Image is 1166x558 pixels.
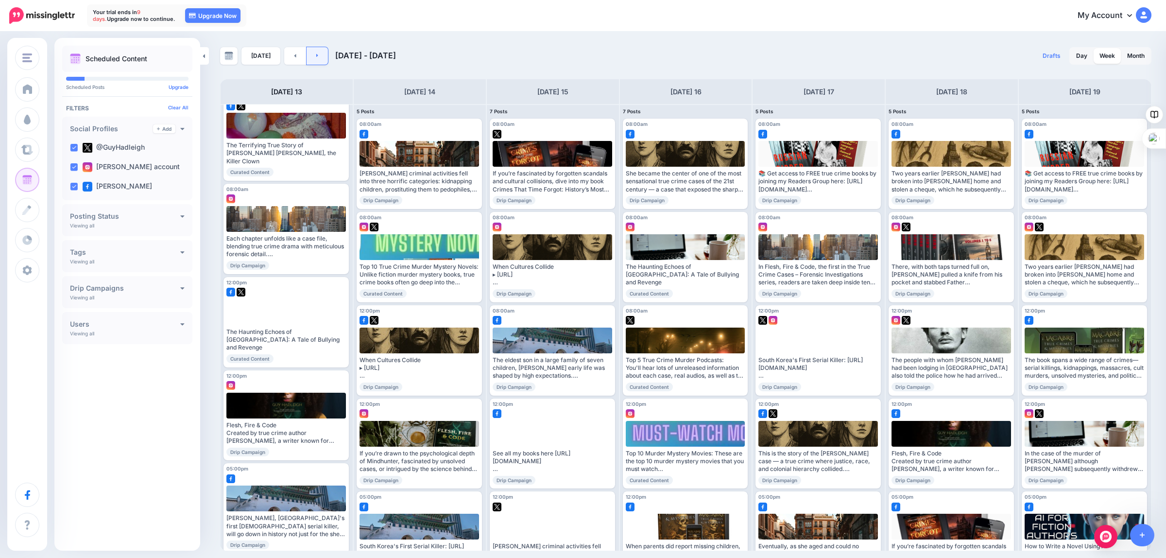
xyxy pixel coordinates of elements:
span: 12:00pm [493,401,513,407]
img: instagram-square.png [1025,409,1033,418]
span: 05:00pm [226,466,248,471]
h4: Drip Campaigns [70,285,180,292]
span: 05:00pm [1025,494,1046,500]
span: 12:00pm [1025,401,1045,407]
img: twitter-square.png [902,316,910,325]
img: facebook-square.png [758,409,767,418]
span: 08:00am [493,121,514,127]
span: Drip Campaign [626,196,669,205]
img: twitter-square.png [493,130,501,139]
span: 12:00pm [493,494,513,500]
span: Drip Campaign [758,476,801,485]
span: 08:00am [626,121,648,127]
span: Drip Campaign [892,383,934,391]
p: Scheduled Posts [66,85,189,89]
span: 08:00am [892,214,913,220]
h4: Posting Status [70,213,180,220]
span: Curated Content [626,476,673,485]
span: 05:00pm [892,494,913,500]
img: instagram-square.png [360,223,368,231]
span: Drip Campaign [226,448,269,456]
img: facebook-square.png [226,102,235,110]
img: facebook-square.png [892,409,900,418]
span: Drafts [1043,53,1061,59]
img: facebook-square.png [1025,503,1033,511]
span: 12:00pm [758,308,779,314]
div: South Korea's First Serial Killer: [URL][DOMAIN_NAME] #SerialKiller #KimDaeDoo #TerrorizedBusan #... [758,356,878,380]
div: See all my books here [URL][DOMAIN_NAME] Read more here 👉 [URL][DOMAIN_NAME] #Usacrime #Truecrime... [493,450,612,473]
span: Drip Campaign [1025,289,1067,298]
p: Scheduled Content [86,55,147,62]
div: When Cultures Collide ▸ [URL] #IvanMilat #ThaliaMassieTrial #AustraliaSBackpackerMurders [360,356,479,380]
span: Drip Campaign [493,196,535,205]
span: Drip Campaign [360,196,402,205]
img: twitter-square.png [1035,409,1044,418]
img: facebook-square.png [226,288,235,296]
img: calendar.png [70,53,81,64]
div: When Cultures Collide ▸ [URL] #IvanMilat #ThaliaMassieTrial #AustraliaSBackpackerMurders #AmandaK... [493,263,612,287]
div: The Haunting Echoes of [GEOGRAPHIC_DATA]: A Tale of Bullying and Revenge [626,263,745,287]
h4: Social Profiles [70,125,153,132]
span: 12:00pm [626,494,646,500]
span: 08:00am [360,121,381,127]
span: Drip Campaign [758,383,801,391]
div: [PERSON_NAME] criminal activities fell into three horrific categories: kidnapping children, prost... [360,170,479,193]
span: Drip Campaign [892,476,934,485]
span: Drip Campaign [226,261,269,270]
img: facebook-square.png [493,316,501,325]
span: Drip Campaign [892,289,934,298]
span: 08:00am [360,214,381,220]
div: In the case of the murder of [PERSON_NAME] although [PERSON_NAME] subsequently withdrew his confe... [1025,450,1144,473]
label: @GuyHadleigh [83,143,145,153]
span: 08:00am [892,121,913,127]
span: Drip Campaign [758,196,801,205]
span: 08:00am [626,214,648,220]
img: facebook-square.png [360,130,368,139]
h4: Users [70,321,180,328]
div: Flesh, Fire & Code Created by true crime author [PERSON_NAME], a writer known for blending true c... [892,450,1011,473]
span: Curated Content [226,354,274,363]
div: The people with whom [PERSON_NAME] had been lodging in [GEOGRAPHIC_DATA] also told the police how... [892,356,1011,380]
span: 5 Posts [755,108,773,114]
div: There, with both taps turned full on, [PERSON_NAME] pulled a knife from his pocket and stabbed Fa... [892,263,1011,287]
span: Curated Content [226,168,274,176]
img: twitter-square.png [370,316,378,325]
span: 12:00pm [892,308,912,314]
img: twitter-square.png [902,223,910,231]
span: 12:00pm [226,373,247,379]
div: The Haunting Echoes of [GEOGRAPHIC_DATA]: A Tale of Bullying and Revenge [226,328,346,352]
h4: [DATE] 16 [670,86,702,98]
img: instagram-square.png [493,223,501,231]
img: twitter-square.png [237,288,245,296]
div: Top 10 True Crime Murder Mystery Novels: Unlike fiction murder mystery books, true crime books of... [360,263,479,287]
div: Top 10 Murder Mystery Movies: These are the top 10 murder mystery movies that you must watch ▸ [U... [626,450,745,473]
a: Clear All [168,105,189,110]
a: [DATE] [241,47,280,65]
img: facebook-square.png [1025,130,1033,139]
a: My Account [1068,4,1151,28]
span: Drip Campaign [493,289,535,298]
h4: Tags [70,249,180,256]
span: Drip Campaign [493,383,535,391]
span: 7 Posts [490,108,508,114]
div: Top 5 True Crime Murder Podcasts: You'll hear lots of unreleased information about each case, rea... [626,356,745,380]
h4: [DATE] 13 [271,86,302,98]
span: 12:00pm [360,401,380,407]
p: Viewing all [70,259,94,264]
div: This is the story of the [PERSON_NAME] case — a true crime where justice, race, and colonial hier... [758,450,878,473]
span: Drip Campaign [892,196,934,205]
img: facebook-square.png [892,503,900,511]
img: facebook-square.png [226,474,235,483]
a: Day [1070,48,1093,64]
h4: [DATE] 17 [804,86,834,98]
img: menu.png [22,53,32,62]
img: twitter-square.png [769,409,777,418]
img: instagram-square.png [83,162,92,172]
span: 5 Posts [357,108,375,114]
div: [PERSON_NAME], [GEOGRAPHIC_DATA]'s first [DEMOGRAPHIC_DATA] serial killer, will go down in histor... [226,514,346,538]
span: 05:00pm [758,494,780,500]
span: Curated Content [626,289,673,298]
span: Drip Campaign [1025,476,1067,485]
img: facebook-square.png [892,130,900,139]
span: Drip Campaign [360,476,402,485]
